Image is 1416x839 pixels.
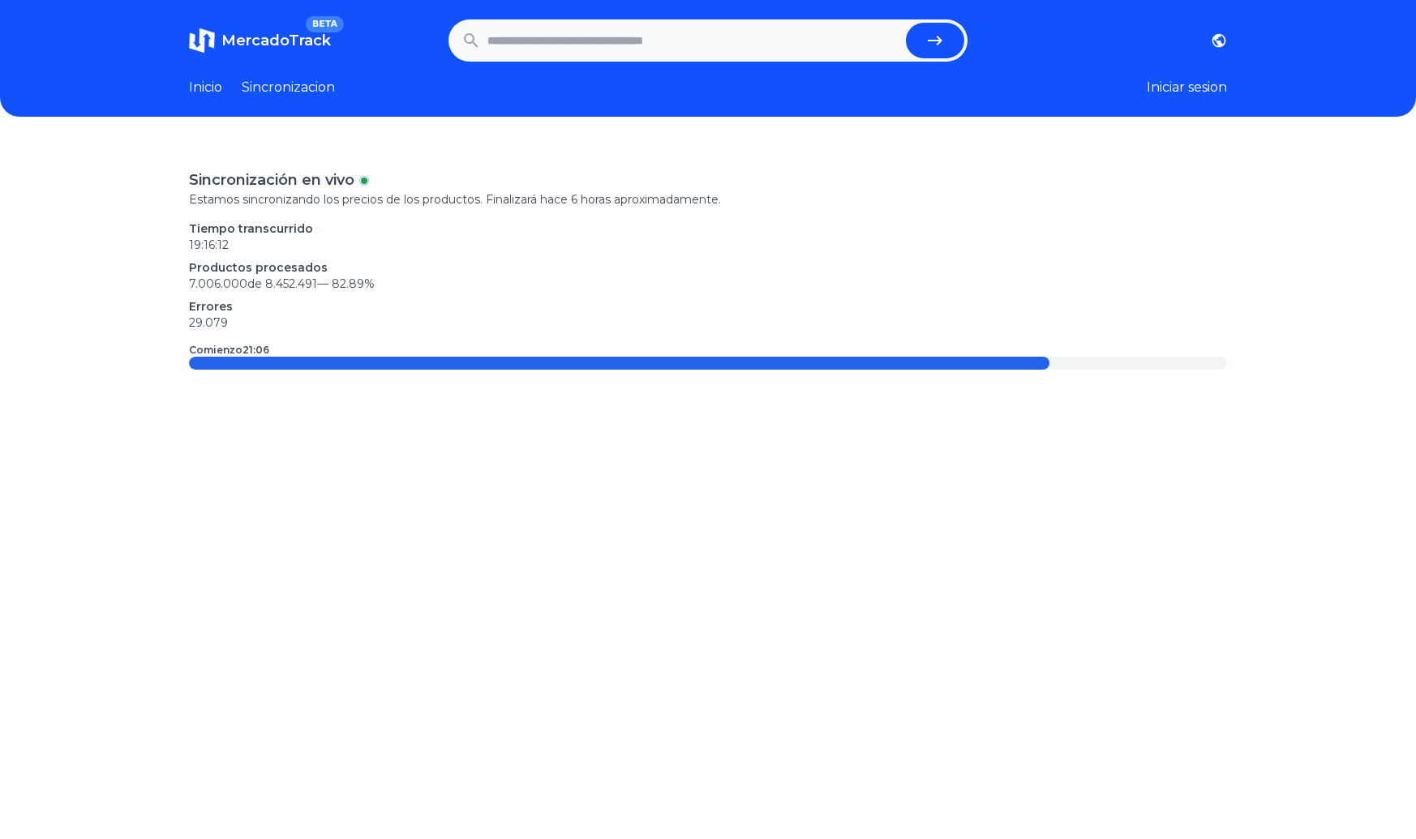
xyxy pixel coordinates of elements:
[242,78,335,97] a: Sincronizacion
[189,276,1227,292] p: 7.006.000 de 8.452.491 —
[189,78,222,97] a: Inicio
[189,191,1227,208] p: Estamos sincronizando los precios de los productos. Finalizará hace 6 horas aproximadamente.
[189,169,354,191] p: Sincronización en vivo
[221,32,331,49] span: MercadoTrack
[189,220,1227,237] p: Tiempo transcurrido
[189,344,269,357] p: Comienzo
[332,276,375,291] span: 82.89 %
[189,28,331,54] a: MercadoTrackBETA
[306,16,344,32] span: BETA
[189,315,1227,331] p: 29.079
[189,259,1227,276] p: Productos procesados
[189,238,229,252] time: 19:16:12
[1147,78,1227,97] button: Iniciar sesion
[189,28,215,54] img: MercadoTrack
[242,344,269,356] time: 21:06
[189,298,1227,315] p: Errores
